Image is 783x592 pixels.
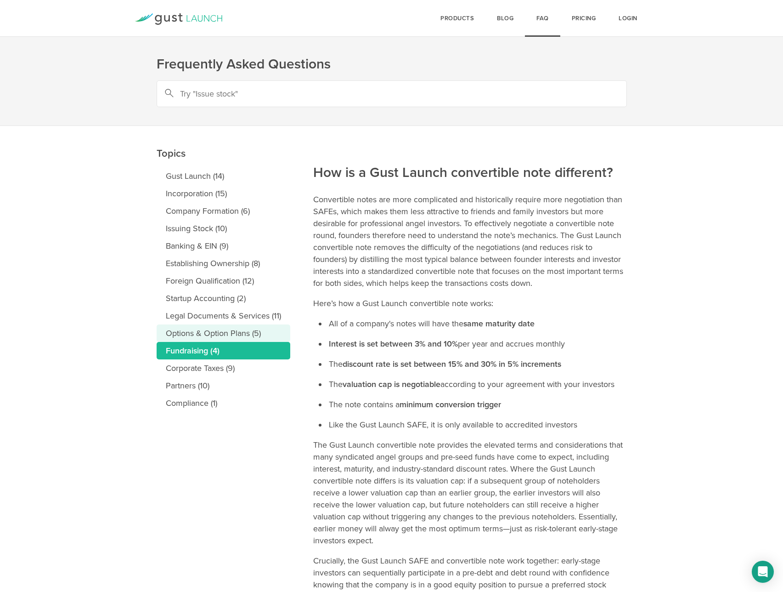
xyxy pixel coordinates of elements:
strong: valuation cap is negotiable [343,379,440,389]
a: Gust Launch (14) [157,167,290,185]
li: The [327,358,627,370]
h2: Topics [157,82,290,163]
strong: same maturity date [463,319,535,329]
li: All of a company's notes will have the [327,318,627,330]
li: The according to your agreement with your investors [327,378,627,390]
li: The note contains a [327,398,627,410]
a: Partners (10) [157,377,290,394]
a: Banking & EIN (9) [157,237,290,255]
p: Convertible notes are more complicated and historically require more negotiation than SAFEs, whic... [313,194,627,289]
p: The Gust Launch convertible note provides the elevated terms and considerations that many syndica... [313,439,627,546]
h1: Frequently Asked Questions [157,55,627,74]
a: Foreign Qualification (12) [157,272,290,290]
p: Here’s how a Gust Launch convertible note works: [313,297,627,309]
h2: How is a Gust Launch convertible note different? [313,102,627,182]
a: Issuing Stock (10) [157,220,290,237]
a: Compliance (1) [157,394,290,412]
a: Fundraising (4) [157,342,290,359]
strong: discount rate is set between 15% and 30% in 5% increments [343,359,561,369]
a: Establishing Ownership (8) [157,255,290,272]
strong: Interest is set between 3% and 10% [329,339,458,349]
strong: minimum conversion trigger [400,399,501,410]
input: Try "Issue stock" [157,80,627,107]
a: Corporate Taxes (9) [157,359,290,377]
div: Open Intercom Messenger [752,561,774,583]
a: Incorporation (15) [157,185,290,202]
li: Like the Gust Launch SAFE, it is only available to accredited investors [327,419,627,431]
a: Startup Accounting (2) [157,290,290,307]
a: Legal Documents & Services (11) [157,307,290,324]
li: per year and accrues monthly [327,338,627,350]
a: Company Formation (6) [157,202,290,220]
a: Options & Option Plans (5) [157,324,290,342]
